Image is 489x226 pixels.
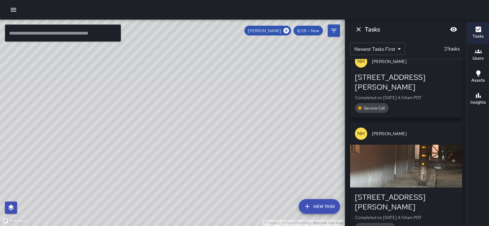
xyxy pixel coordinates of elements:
p: Completed on [DATE] 4:54am PDT [355,214,457,220]
span: 8/28 — Now [294,28,323,33]
h6: Tasks [365,24,380,34]
button: Assets [467,66,489,88]
h6: Insights [470,99,486,106]
span: [PERSON_NAME] [372,131,457,137]
span: Service Call [360,106,389,111]
p: NH [357,58,365,65]
button: Dismiss [352,23,365,35]
div: Newest Tasks First [350,43,405,55]
p: 21 tasks [442,45,462,53]
span: [PERSON_NAME] [372,58,457,65]
p: Completed on [DATE] 4:54am PDT [355,94,457,101]
button: New Task [299,199,340,214]
div: [PERSON_NAME] [244,26,291,35]
button: Insights [467,88,489,110]
button: Users [467,44,489,66]
button: Tasks [467,22,489,44]
p: NH [357,130,365,137]
h6: Users [473,55,484,62]
button: NH[PERSON_NAME][STREET_ADDRESS][PERSON_NAME]Completed on [DATE] 4:54am PDTService Call [350,50,462,118]
button: Filters [328,24,340,37]
div: [STREET_ADDRESS][PERSON_NAME] [355,72,457,92]
button: Blur [447,23,460,35]
h6: Assets [471,77,485,84]
div: [STREET_ADDRESS][PERSON_NAME] [355,192,457,212]
span: [PERSON_NAME] [244,28,285,33]
h6: Tasks [473,33,484,40]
